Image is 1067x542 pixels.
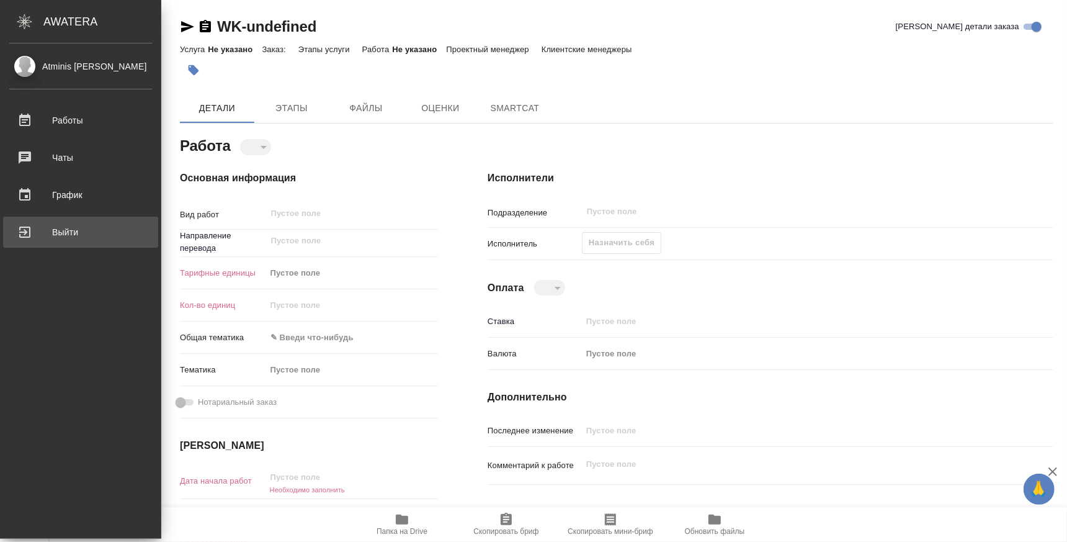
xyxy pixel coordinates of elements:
div: Пустое поле [270,267,423,279]
span: Детали [187,101,247,116]
p: Вид работ [180,209,266,221]
h4: Исполнители [488,171,1053,186]
div: ​ [534,280,565,296]
button: Добавить тэг [180,56,207,84]
span: [PERSON_NAME] детали заказа [896,20,1019,33]
span: Папка на Drive [377,527,427,536]
span: Скопировать мини-бриф [568,527,653,536]
p: Кол-во единиц [180,299,266,312]
p: Направление перевода [180,230,266,255]
div: Пустое поле [582,343,1006,364]
h4: Основная информация [180,171,438,186]
p: Не указано [208,45,262,54]
input: Пустое поле [586,204,977,219]
p: Общая тематика [180,332,266,344]
h2: Работа [180,133,231,156]
p: Клиентские менеджеры [542,45,635,54]
input: Пустое поле [582,422,1006,440]
a: Чаты [3,142,158,173]
a: Работы [3,105,158,136]
div: Пустое поле [586,348,991,360]
p: Комментарий к работе [488,459,582,472]
button: Скопировать бриф [454,507,558,542]
div: ✎ Введи что-нибудь [270,332,423,344]
p: Не указано [392,45,446,54]
input: Пустое поле [270,233,409,248]
p: Исполнитель [488,238,582,250]
div: Пустое поле [266,359,438,381]
div: График [9,186,152,204]
button: Обновить файлы [663,507,767,542]
button: Скопировать мини-бриф [558,507,663,542]
a: Выйти [3,217,158,248]
a: График [3,179,158,210]
a: WK-undefined [217,18,316,35]
div: AWATERA [43,9,161,34]
div: Работы [9,111,152,130]
div: ​ [240,139,271,155]
h4: [PERSON_NAME] [180,438,438,453]
p: Услуга [180,45,208,54]
button: Папка на Drive [350,507,454,542]
p: Валюта [488,348,582,360]
div: ✎ Введи что-нибудь [266,327,438,348]
input: Пустое поле [266,296,438,314]
p: Проектный менеджер [446,45,532,54]
p: Работа [362,45,393,54]
span: Этапы [262,101,321,116]
div: Чаты [9,148,152,167]
span: Обновить файлы [685,527,745,536]
input: Пустое поле [582,312,1006,330]
span: 🙏 [1029,476,1050,502]
p: Последнее изменение [488,425,582,437]
p: Этапы услуги [298,45,353,54]
h4: Дополнительно [488,390,1053,405]
p: Факт. дата начала работ [180,504,266,529]
h4: Оплата [488,281,524,296]
p: Заказ: [262,45,288,54]
p: Ставка [488,315,582,328]
input: Пустое поле [266,468,375,486]
button: Скопировать ссылку для ЯМессенджера [180,19,195,34]
h6: Необходимо заполнить [266,486,438,494]
span: Файлы [336,101,396,116]
div: Выйти [9,223,152,242]
p: Тематика [180,364,266,376]
span: Скопировать бриф [473,527,538,536]
p: Тарифные единицы [180,267,266,279]
button: Скопировать ссылку [198,19,213,34]
div: Пустое поле [270,364,423,376]
p: Дата начала работ [180,475,266,487]
p: Подразделение [488,207,582,219]
button: 🙏 [1024,474,1055,505]
span: Нотариальный заказ [198,396,277,409]
div: Пустое поле [266,263,438,284]
div: Atminis [PERSON_NAME] [9,60,152,73]
span: Оценки [411,101,470,116]
span: SmartCat [485,101,545,116]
